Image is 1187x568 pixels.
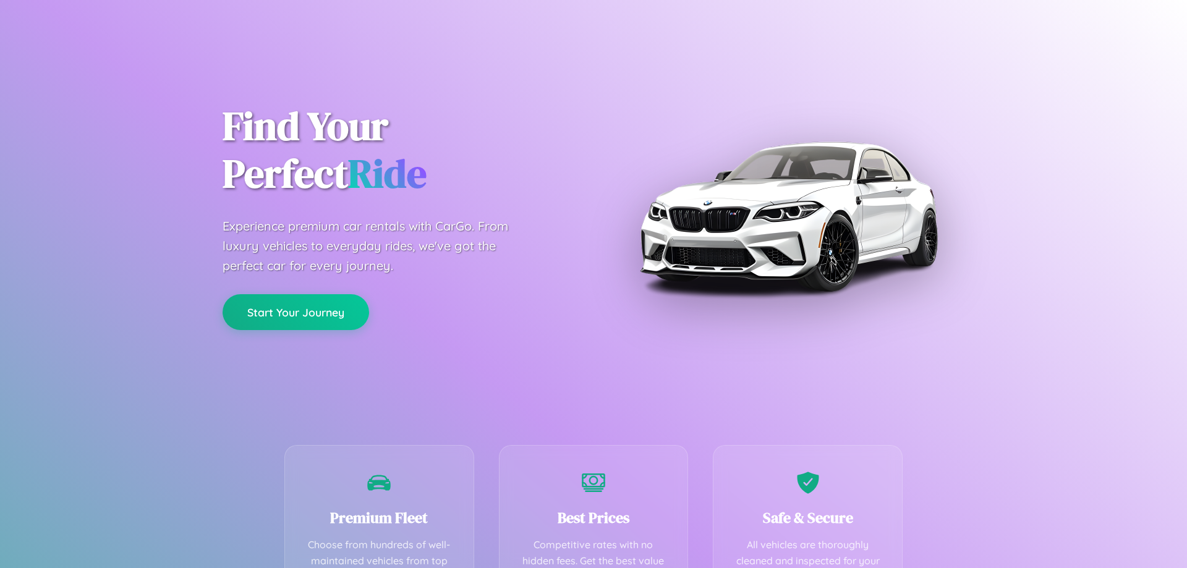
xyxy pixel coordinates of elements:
[634,62,943,371] img: Premium BMW car rental vehicle
[732,507,883,528] h3: Safe & Secure
[518,507,670,528] h3: Best Prices
[223,294,369,330] button: Start Your Journey
[223,216,532,276] p: Experience premium car rentals with CarGo. From luxury vehicles to everyday rides, we've got the ...
[304,507,455,528] h3: Premium Fleet
[223,103,575,198] h1: Find Your Perfect
[348,146,427,200] span: Ride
